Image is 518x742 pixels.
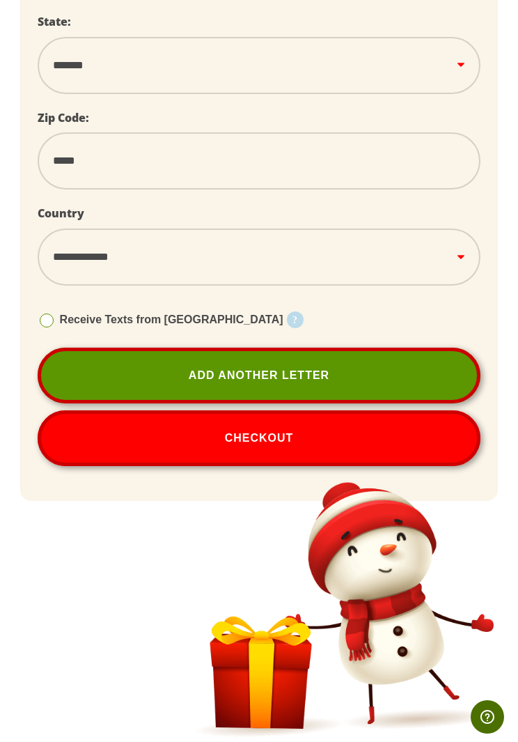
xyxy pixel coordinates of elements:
[38,348,481,403] a: Add Another Letter
[38,14,71,29] label: State:
[38,110,89,125] label: Zip Code:
[187,477,498,741] img: Snowman
[38,410,481,466] button: Checkout
[471,700,504,735] iframe: Opens a widget where you can find more information
[60,314,283,325] span: Receive Texts from [GEOGRAPHIC_DATA]
[38,206,84,221] label: Country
